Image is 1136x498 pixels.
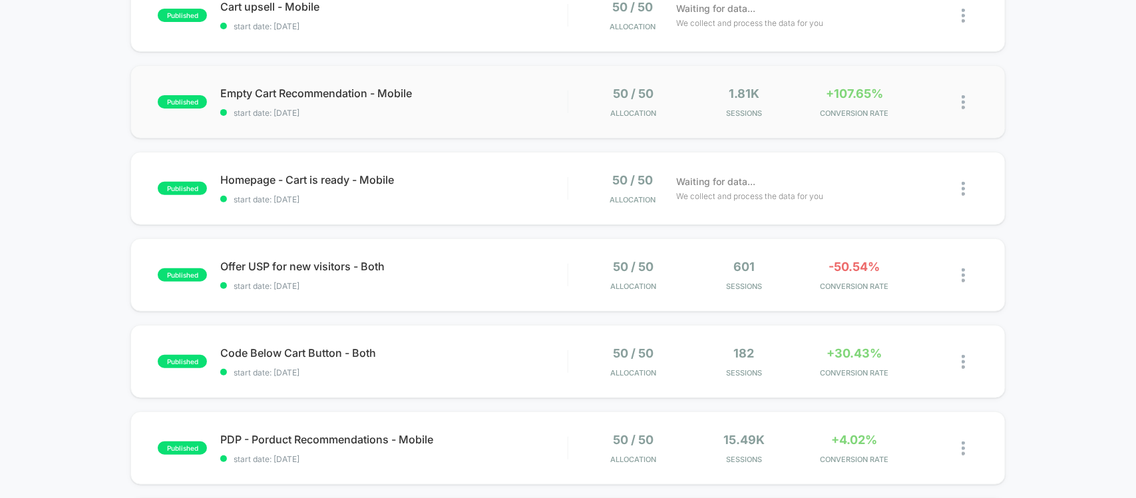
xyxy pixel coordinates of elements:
[220,260,567,273] span: Offer USP for new visitors - Both
[158,268,207,282] span: published
[962,355,965,369] img: close
[677,17,824,29] span: We collect and process the data for you
[832,433,878,447] span: +4.02%
[423,302,458,316] div: Duration
[729,87,759,101] span: 1.81k
[692,455,796,464] span: Sessions
[723,433,765,447] span: 15.49k
[484,303,524,316] input: Volume
[829,260,880,274] span: -50.54%
[962,95,965,109] img: close
[614,260,654,274] span: 50 / 50
[803,455,906,464] span: CONVERSION RATE
[274,147,306,179] button: Play, NEW DEMO 2025-VEED.mp4
[220,108,567,118] span: start date: [DATE]
[803,109,906,118] span: CONVERSION RATE
[962,268,965,282] img: close
[220,87,567,100] span: Empty Cart Recommendation - Mobile
[220,21,567,31] span: start date: [DATE]
[962,9,965,23] img: close
[803,282,906,291] span: CONVERSION RATE
[610,195,656,204] span: Allocation
[220,346,567,360] span: Code Below Cart Button - Both
[614,346,654,360] span: 50 / 50
[962,441,965,455] img: close
[220,194,567,204] span: start date: [DATE]
[390,302,421,316] div: Current time
[158,441,207,455] span: published
[692,109,796,118] span: Sessions
[158,9,207,22] span: published
[614,433,654,447] span: 50 / 50
[220,281,567,291] span: start date: [DATE]
[220,173,567,186] span: Homepage - Cart is ready - Mobile
[158,182,207,195] span: published
[158,355,207,368] span: published
[220,368,567,377] span: start date: [DATE]
[677,190,824,202] span: We collect and process the data for you
[220,433,567,446] span: PDP - Porduct Recommendations - Mobile
[677,1,756,16] span: Waiting for data...
[827,346,882,360] span: +30.43%
[220,454,567,464] span: start date: [DATE]
[692,368,796,377] span: Sessions
[733,260,755,274] span: 601
[611,109,657,118] span: Allocation
[7,298,28,320] button: Play, NEW DEMO 2025-VEED.mp4
[610,22,656,31] span: Allocation
[734,346,755,360] span: 182
[158,95,207,109] span: published
[692,282,796,291] span: Sessions
[826,87,883,101] span: +107.65%
[614,87,654,101] span: 50 / 50
[611,368,657,377] span: Allocation
[10,280,572,293] input: Seek
[962,182,965,196] img: close
[612,173,653,187] span: 50 / 50
[611,455,657,464] span: Allocation
[611,282,657,291] span: Allocation
[677,174,756,189] span: Waiting for data...
[803,368,906,377] span: CONVERSION RATE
